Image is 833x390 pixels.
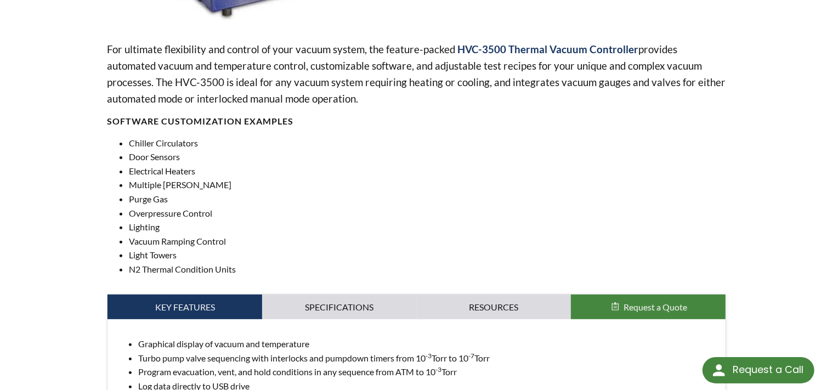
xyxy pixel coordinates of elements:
[129,192,726,206] li: Purge Gas
[129,262,726,276] li: N2 Thermal Condition Units
[624,302,687,312] span: Request a Quote
[107,41,726,107] p: For ultimate flexibility and control of your vacuum system, the feature-packed provides automated...
[107,116,726,127] h4: SOFTWARE CUSTOMIZATION EXAMPLES
[710,361,728,379] img: round button
[107,295,262,320] a: Key Features
[435,365,441,374] sup: -3
[571,295,726,320] button: Request a Quote
[129,164,726,178] li: Electrical Heaters
[129,234,726,248] li: Vacuum Ramping Control
[417,295,571,320] a: Resources
[138,337,716,351] li: Graphical display of vacuum and temperature
[129,136,726,150] li: Chiller Circulators
[702,357,814,383] div: Request a Call
[138,365,716,379] li: Program evacuation, vent, and hold conditions in any sequence from ATM to 10 Torr
[468,352,474,360] sup: -7
[138,351,716,365] li: Turbo pump valve sequencing with interlocks and pumpdown timers from 10 Torr to 10 Torr
[426,352,432,360] sup: -3
[457,43,638,55] strong: HVC-3500 Thermal Vacuum Controller
[262,295,417,320] a: Specifications
[129,220,726,234] li: Lighting
[129,248,726,262] li: Light Towers
[129,150,726,164] li: Door Sensors
[129,206,726,221] li: Overpressure Control
[733,357,803,382] div: Request a Call
[129,178,726,192] li: Multiple [PERSON_NAME]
